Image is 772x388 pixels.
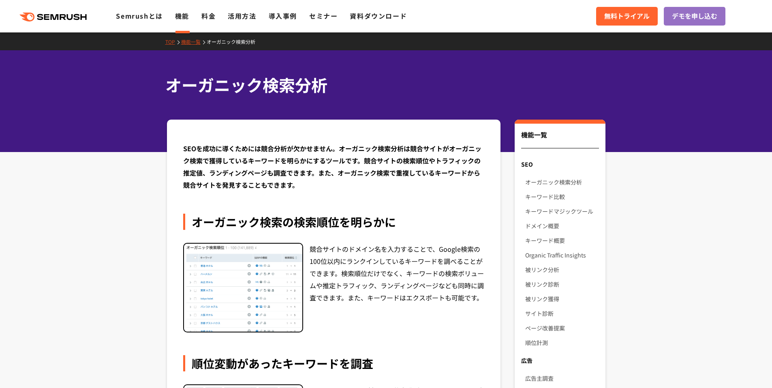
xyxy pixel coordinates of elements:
[525,189,599,204] a: キーワード比較
[525,204,599,219] a: キーワードマジックツール
[207,38,261,45] a: オーガニック検索分析
[165,38,181,45] a: TOP
[228,11,256,21] a: 活用方法
[525,262,599,277] a: 被リンク分析
[664,7,725,26] a: デモを申し込む
[201,11,216,21] a: 料金
[310,243,485,333] div: 競合サイトのドメイン名を入力することで、Google検索の100位以内にランクインしているキーワードを調べることができます。検索順位だけでなく、キーワードの検索ボリュームや推定トラフィック、ラン...
[525,219,599,233] a: ドメイン概要
[604,11,650,21] span: 無料トライアル
[350,11,407,21] a: 資料ダウンロード
[525,248,599,262] a: Organic Traffic Insights
[181,38,207,45] a: 機能一覧
[525,306,599,321] a: サイト診断
[521,130,599,148] div: 機能一覧
[525,277,599,292] a: 被リンク診断
[596,7,658,26] a: 無料トライアル
[672,11,717,21] span: デモを申し込む
[525,175,599,189] a: オーガニック検索分析
[525,321,599,335] a: ページ改善提案
[525,292,599,306] a: 被リンク獲得
[116,11,163,21] a: Semrushとは
[525,335,599,350] a: 順位計測
[269,11,297,21] a: 導入事例
[309,11,338,21] a: セミナー
[515,353,605,368] div: 広告
[184,244,302,332] img: オーガニック検索分析 検索順位
[183,142,485,191] div: SEOを成功に導くためには競合分析が欠かせません。オーガニック検索分析は競合サイトがオーガニック検索で獲得しているキーワードを明らかにするツールです。競合サイトの検索順位やトラフィックの推定値、...
[525,371,599,386] a: 広告主調査
[175,11,189,21] a: 機能
[183,214,485,230] div: オーガニック検索の検索順位を明らかに
[183,355,485,371] div: 順位変動があったキーワードを調査
[515,157,605,171] div: SEO
[165,73,599,97] h1: オーガニック検索分析
[525,233,599,248] a: キーワード概要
